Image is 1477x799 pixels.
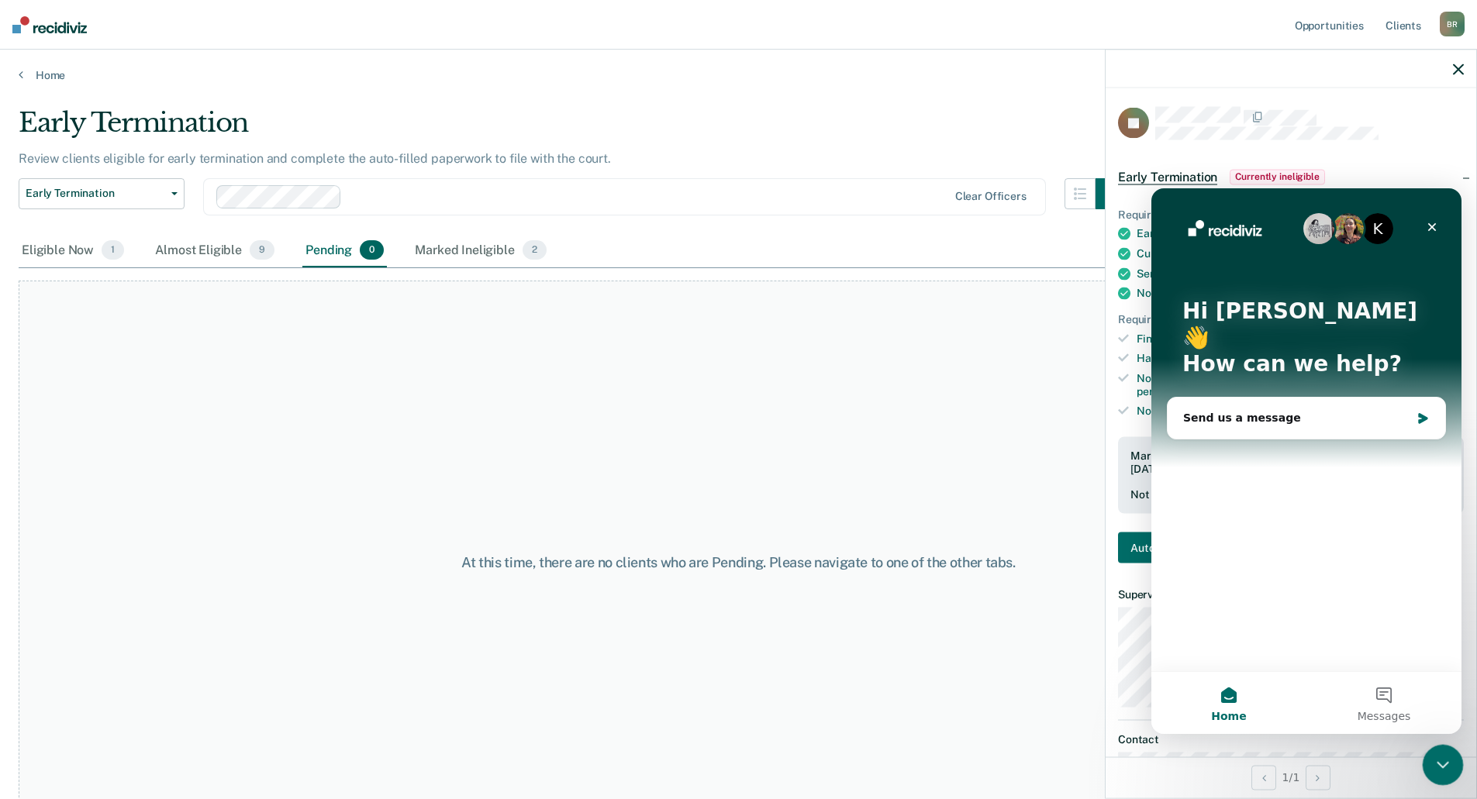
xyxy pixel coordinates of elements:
[250,240,274,260] span: 9
[1137,371,1464,398] div: Not being supervised for an offense resulting in the death of a
[1130,488,1451,501] div: Not eligible reasons: PROS PERM DENIED
[19,151,611,166] p: Review clients eligible for early termination and complete the auto-filled paperwork to file with...
[1151,188,1461,734] iframe: Intercom live chat
[1230,169,1325,184] span: Currently ineligible
[26,187,165,200] span: Early Termination
[1423,745,1464,786] iframe: Intercom live chat
[1106,756,1476,797] div: 1 / 1
[19,234,127,268] div: Eligible Now
[102,240,124,260] span: 1
[1251,765,1276,790] button: Previous Opportunity
[955,190,1027,203] div: Clear officers
[1137,352,1464,366] div: Has completed the goals of their case supervision
[412,234,550,268] div: Marked Ineligible
[1137,246,1464,260] div: Currently on medium
[19,68,1458,82] a: Home
[523,240,547,260] span: 2
[1118,208,1464,221] div: Requirements validated by OMS data
[1137,332,1464,346] div: Fines, fees and
[379,554,1099,571] div: At this time, there are no clients who are Pending. Please navigate to one of the other tabs.
[1118,733,1464,746] dt: Contact
[1118,587,1464,601] dt: Supervision
[12,16,87,33] img: Recidiviz
[360,240,384,260] span: 0
[302,234,387,268] div: Pending
[1137,385,1182,398] span: person
[1137,267,1464,281] div: Serving deferred
[1118,532,1247,563] a: Navigate to form link
[1137,287,1464,301] div: Not on active revocation
[1106,152,1476,201] div: Early TerminationCurrently ineligible
[19,107,1127,151] div: Early Termination
[1130,449,1451,475] div: Marked ineligible by [EMAIL_ADDRESS][DOMAIN_NAME] on [DATE]. [DATE] is [PERSON_NAME] Supervision ...
[1118,312,1464,325] div: Requirements to check
[1306,765,1330,790] button: Next Opportunity
[1118,169,1217,184] span: Early Termination
[152,234,278,268] div: Almost Eligible
[1440,12,1465,36] div: B R
[1137,227,1464,241] div: Early termination date is [DATE],
[1118,532,1241,563] button: Auto-fill paperwork
[1137,405,1464,418] div: Not being supervised for a sex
